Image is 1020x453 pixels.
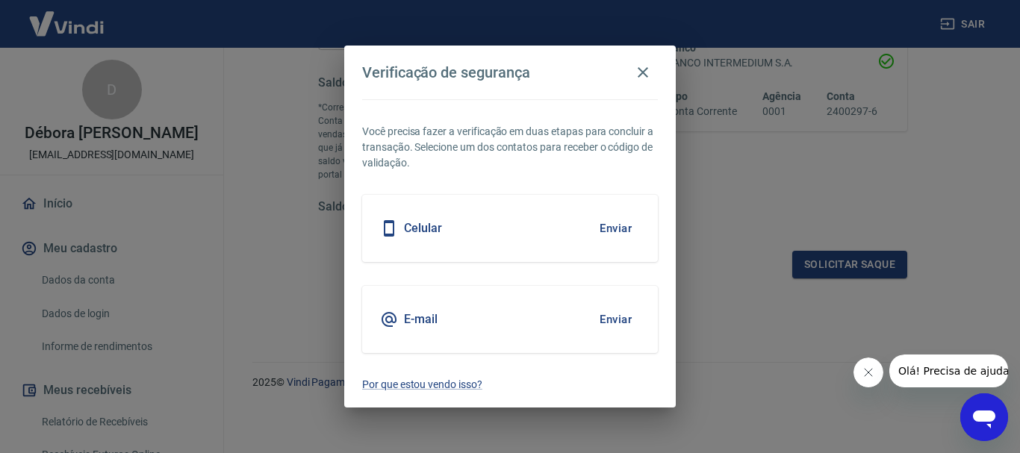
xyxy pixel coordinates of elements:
iframe: Mensagem da empresa [889,354,1008,387]
iframe: Botão para abrir a janela de mensagens [960,393,1008,441]
iframe: Fechar mensagem [853,357,883,387]
a: Por que estou vendo isso? [362,377,658,393]
button: Enviar [591,304,640,335]
button: Enviar [591,213,640,244]
h5: E-mail [404,312,438,327]
h4: Verificação de segurança [362,63,530,81]
span: Olá! Precisa de ajuda? [9,10,125,22]
h5: Celular [404,221,442,236]
p: Você precisa fazer a verificação em duas etapas para concluir a transação. Selecione um dos conta... [362,124,658,171]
